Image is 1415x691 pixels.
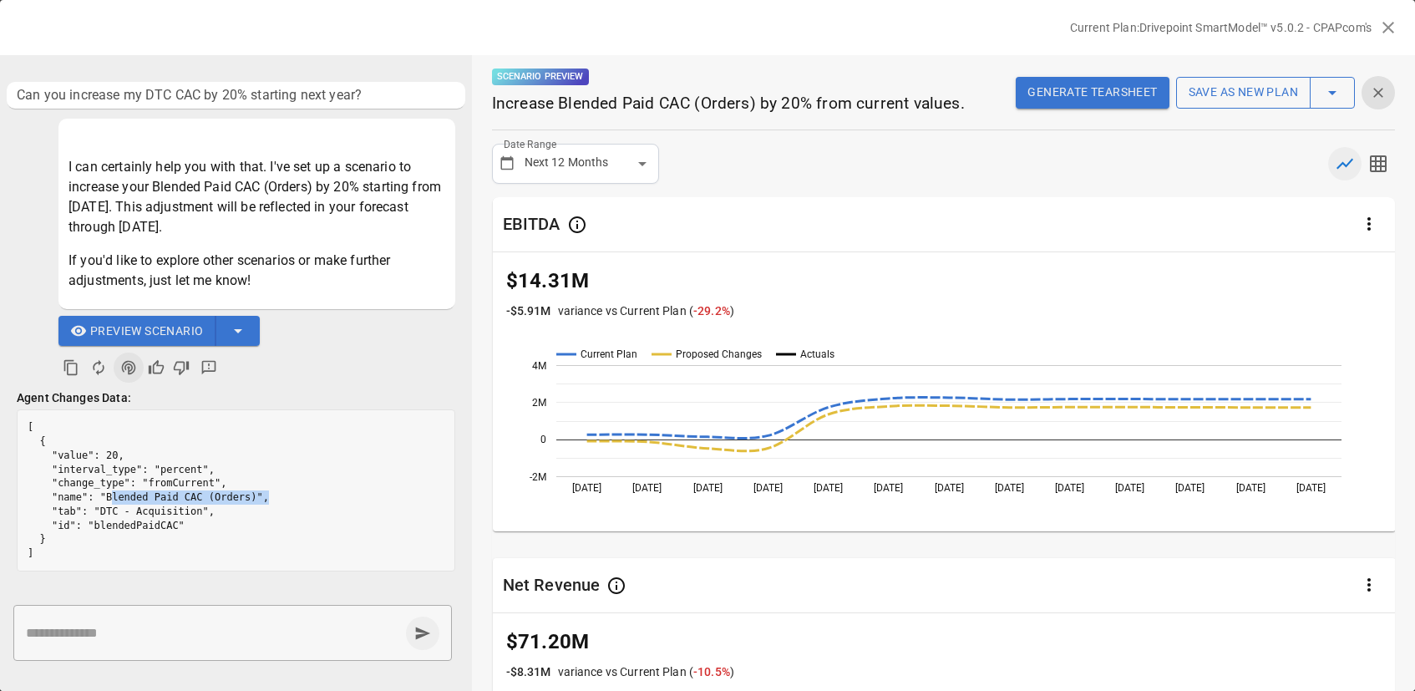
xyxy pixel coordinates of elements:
[693,304,730,318] span: -29.2 %
[169,355,194,380] button: Bad Response
[1296,482,1326,494] text: [DATE]
[506,627,1382,657] p: $71.20M
[692,482,722,494] text: [DATE]
[194,353,224,383] button: Detailed Feedback
[58,355,84,380] button: Copy to clipboard
[525,154,609,171] p: Next 12 Months
[144,355,169,380] button: Good Response
[492,92,965,116] p: Increase Blended Paid CAC (Orders) by 20% from current values.
[506,663,551,681] p: -$8.31M
[503,575,601,597] div: Net Revenue
[1055,482,1084,494] text: [DATE]
[493,340,1396,536] svg: A chart.
[504,137,556,151] label: Date Range
[68,251,445,291] p: If you'd like to explore other scenarios or make further adjustments, just let me know!
[58,316,217,346] button: Preview Scenario
[1176,77,1311,109] button: Save as new plan
[994,482,1023,494] text: [DATE]
[532,360,546,372] text: 4M
[492,69,589,85] p: Scenario Preview
[800,348,834,360] text: Actuals
[632,482,662,494] text: [DATE]
[114,353,144,383] button: Agent Changes Data
[1115,482,1144,494] text: [DATE]
[530,471,546,483] text: -2M
[934,482,963,494] text: [DATE]
[84,353,114,383] button: Regenerate Response
[90,321,203,342] span: Preview Scenario
[581,348,637,360] text: Current Plan
[814,482,843,494] text: [DATE]
[1070,19,1372,36] p: Current Plan: Drivepoint SmartModel™ v5.0.2 - CPAPcom's
[506,302,551,320] p: -$5.91M
[1235,482,1265,494] text: [DATE]
[503,214,560,236] div: EBITDA
[68,157,445,237] p: I can certainly help you with that. I've set up a scenario to increase your Blended Paid CAC (Ord...
[532,397,546,409] text: 2M
[676,348,762,360] text: Proposed Changes
[1175,482,1205,494] text: [DATE]
[540,434,546,445] text: 0
[874,482,903,494] text: [DATE]
[1016,77,1169,109] button: Generate Tearsheet
[693,665,730,678] span: -10.5 %
[506,266,1382,296] p: $14.31M
[753,482,782,494] text: [DATE]
[18,410,454,571] pre: [ { "value": 20, "interval_type": "percent", "change_type": "fromCurrent", "name": "Blended Paid ...
[558,663,734,681] p: variance vs Current Plan ( )
[17,389,455,406] p: Agent Changes Data:
[572,482,601,494] text: [DATE]
[17,85,455,105] span: Can you increase my DTC CAC by 20% starting next year?
[558,302,734,320] p: variance vs Current Plan ( )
